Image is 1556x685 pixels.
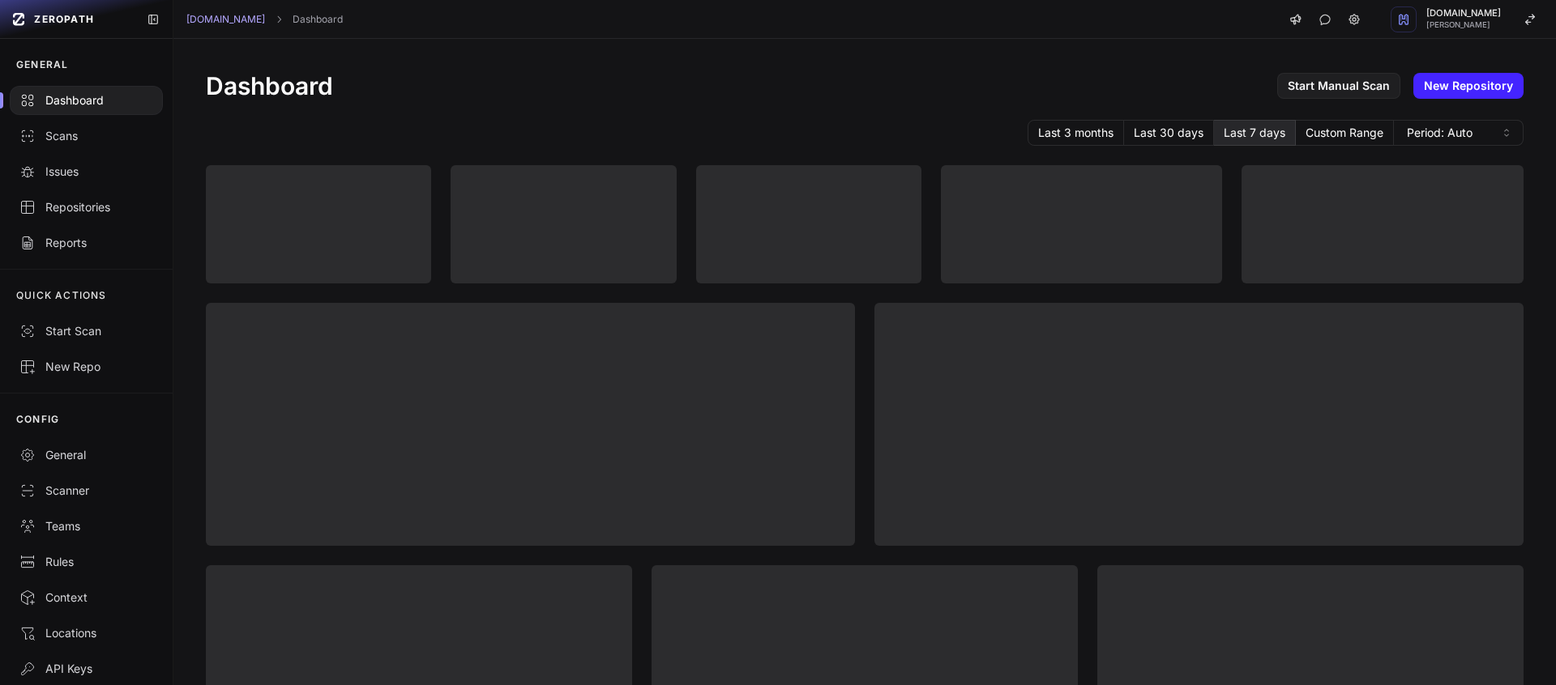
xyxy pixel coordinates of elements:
[19,323,153,339] div: Start Scan
[1426,21,1501,29] span: [PERSON_NAME]
[19,554,153,570] div: Rules
[1277,73,1400,99] a: Start Manual Scan
[16,58,68,71] p: GENERAL
[19,625,153,641] div: Locations
[1500,126,1513,139] svg: caret sort,
[19,447,153,463] div: General
[19,359,153,375] div: New Repo
[1296,120,1394,146] button: Custom Range
[19,483,153,499] div: Scanner
[19,518,153,534] div: Teams
[1124,120,1214,146] button: Last 30 days
[16,289,107,302] p: QUICK ACTIONS
[19,589,153,606] div: Context
[1028,120,1124,146] button: Last 3 months
[1426,9,1501,18] span: [DOMAIN_NAME]
[19,164,153,180] div: Issues
[19,128,153,144] div: Scans
[16,413,59,426] p: CONFIG
[206,71,333,100] h1: Dashboard
[34,13,94,26] span: ZEROPATH
[19,92,153,108] div: Dashboard
[1407,125,1473,141] span: Period: Auto
[19,661,153,677] div: API Keys
[293,13,343,26] a: Dashboard
[1214,120,1296,146] button: Last 7 days
[19,199,153,215] div: Repositories
[186,13,265,26] a: [DOMAIN_NAME]
[6,6,134,32] a: ZEROPATH
[1413,73,1524,99] a: New Repository
[186,13,343,26] nav: breadcrumb
[19,235,153,251] div: Reports
[273,14,284,25] svg: chevron right,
